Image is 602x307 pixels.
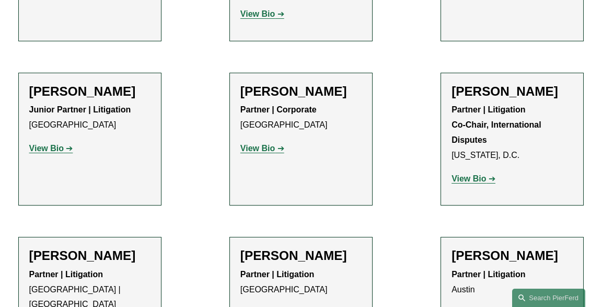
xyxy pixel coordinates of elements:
p: [GEOGRAPHIC_DATA] [240,267,362,298]
strong: View Bio [240,9,275,18]
h2: [PERSON_NAME] [240,248,362,263]
strong: View Bio [451,174,486,183]
strong: Partner | Litigation [240,270,314,279]
h2: [PERSON_NAME] [240,84,362,99]
h2: [PERSON_NAME] [29,248,150,263]
h2: [PERSON_NAME] [29,84,150,99]
a: View Bio [29,144,73,153]
strong: Junior Partner | Litigation [29,105,131,114]
strong: Partner | Litigation Co-Chair, International Disputes [451,105,543,144]
p: [GEOGRAPHIC_DATA] [240,103,362,133]
p: [US_STATE], D.C. [451,103,573,163]
a: View Bio [451,174,495,183]
h2: [PERSON_NAME] [451,84,573,99]
p: [GEOGRAPHIC_DATA] [29,103,150,133]
strong: Partner | Litigation [451,270,525,279]
a: Search this site [512,289,585,307]
p: Austin [451,267,573,298]
strong: Partner | Litigation [29,270,103,279]
strong: View Bio [29,144,64,153]
h2: [PERSON_NAME] [451,248,573,263]
strong: Partner | Corporate [240,105,317,114]
a: View Bio [240,9,284,18]
strong: View Bio [240,144,275,153]
a: View Bio [240,144,284,153]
